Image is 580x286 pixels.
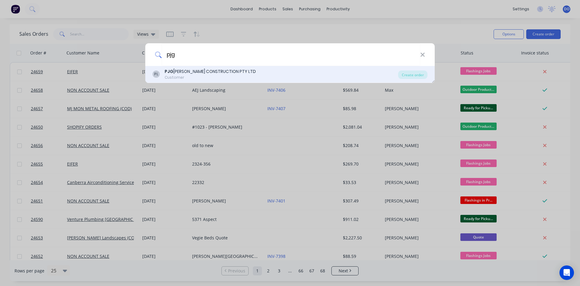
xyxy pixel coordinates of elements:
[559,265,574,280] div: Open Intercom Messenger
[162,43,420,66] input: Enter a customer name to create a new order...
[398,71,427,79] div: Create order
[165,68,256,75] div: [PERSON_NAME] CONSTRUCTION PTY LTD
[165,75,256,80] div: Customer
[165,68,173,74] b: PJG
[153,71,160,78] div: PL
